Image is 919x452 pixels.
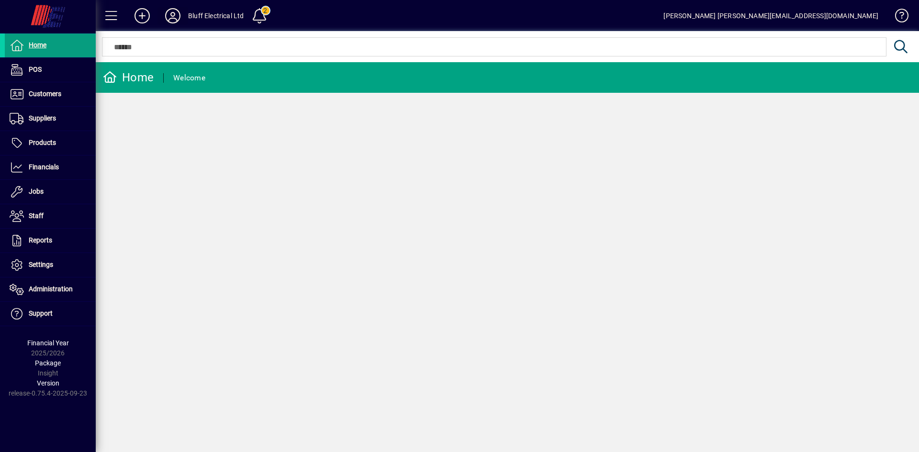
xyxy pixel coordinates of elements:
[173,70,205,86] div: Welcome
[5,107,96,131] a: Suppliers
[888,2,907,33] a: Knowledge Base
[5,82,96,106] a: Customers
[29,261,53,268] span: Settings
[5,253,96,277] a: Settings
[5,277,96,301] a: Administration
[29,285,73,293] span: Administration
[29,114,56,122] span: Suppliers
[29,236,52,244] span: Reports
[663,8,878,23] div: [PERSON_NAME] [PERSON_NAME][EMAIL_ADDRESS][DOMAIN_NAME]
[5,58,96,82] a: POS
[27,339,69,347] span: Financial Year
[157,7,188,24] button: Profile
[29,212,44,220] span: Staff
[5,229,96,253] a: Reports
[29,41,46,49] span: Home
[5,180,96,204] a: Jobs
[5,131,96,155] a: Products
[188,8,244,23] div: Bluff Electrical Ltd
[103,70,154,85] div: Home
[29,90,61,98] span: Customers
[5,204,96,228] a: Staff
[29,309,53,317] span: Support
[29,187,44,195] span: Jobs
[5,155,96,179] a: Financials
[29,66,42,73] span: POS
[29,163,59,171] span: Financials
[37,379,59,387] span: Version
[35,359,61,367] span: Package
[5,302,96,326] a: Support
[29,139,56,146] span: Products
[127,7,157,24] button: Add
